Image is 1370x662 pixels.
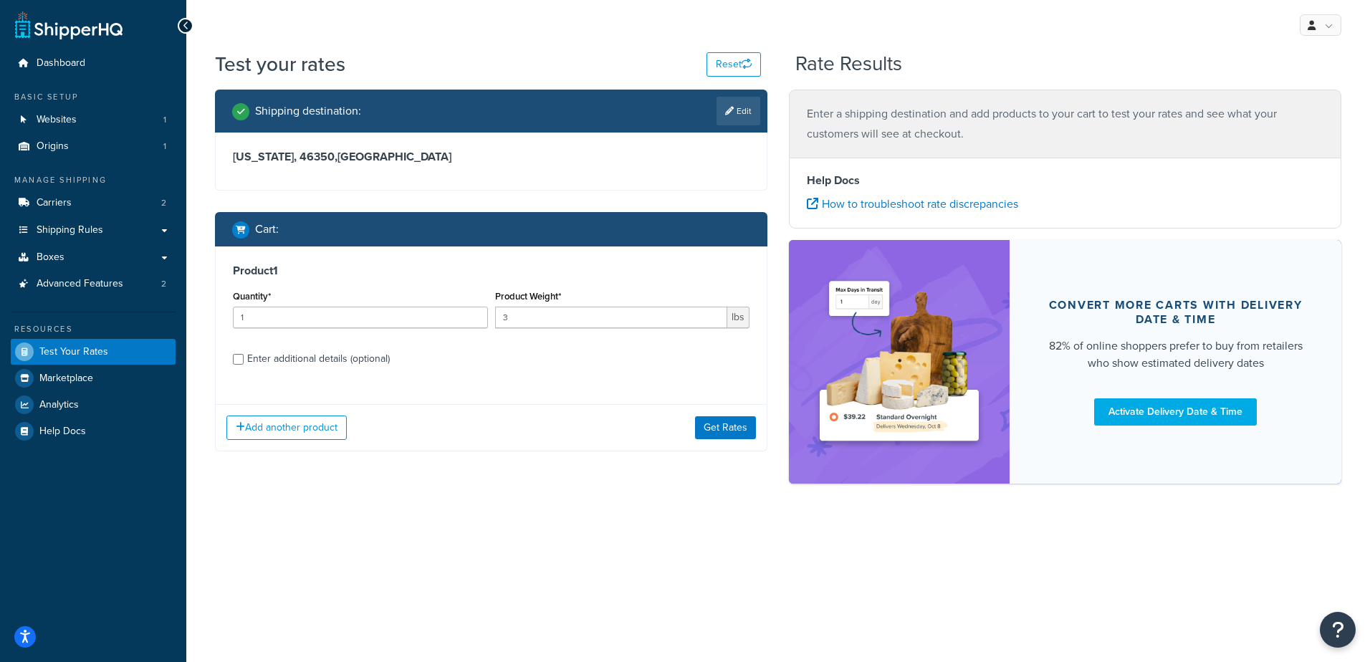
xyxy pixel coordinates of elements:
img: feature-image-ddt-36eae7f7280da8017bfb280eaccd9c446f90b1fe08728e4019434db127062ab4.png [810,262,988,461]
span: 2 [161,278,166,290]
span: Boxes [37,251,64,264]
a: How to troubleshoot rate discrepancies [807,196,1018,212]
h2: Shipping destination : [255,105,361,117]
button: Reset [706,52,761,77]
a: Websites1 [11,107,176,133]
span: Origins [37,140,69,153]
span: Websites [37,114,77,126]
span: Shipping Rules [37,224,103,236]
span: 1 [163,140,166,153]
a: Marketplace [11,365,176,391]
input: 0.0 [233,307,488,328]
input: Enter additional details (optional) [233,354,244,365]
button: Get Rates [695,416,756,439]
li: Origins [11,133,176,160]
span: Advanced Features [37,278,123,290]
span: Marketplace [39,373,93,385]
span: Analytics [39,399,79,411]
a: Test Your Rates [11,339,176,365]
h4: Help Docs [807,172,1323,189]
h3: Product 1 [233,264,749,278]
a: Origins1 [11,133,176,160]
li: Carriers [11,190,176,216]
li: Advanced Features [11,271,176,297]
h2: Rate Results [795,53,902,75]
input: 0.00 [495,307,728,328]
a: Boxes [11,244,176,271]
p: Enter a shipping destination and add products to your cart to test your rates and see what your c... [807,104,1323,144]
button: Add another product [226,416,347,440]
div: Convert more carts with delivery date & time [1044,298,1307,327]
a: Dashboard [11,50,176,77]
span: 2 [161,197,166,209]
h2: Cart : [255,223,279,236]
div: Resources [11,323,176,335]
button: Open Resource Center [1320,612,1356,648]
a: Analytics [11,392,176,418]
a: Edit [717,97,760,125]
a: Advanced Features2 [11,271,176,297]
span: Carriers [37,197,72,209]
div: Manage Shipping [11,174,176,186]
span: 1 [163,114,166,126]
div: Basic Setup [11,91,176,103]
li: Websites [11,107,176,133]
a: Help Docs [11,418,176,444]
a: Activate Delivery Date & Time [1094,398,1257,426]
h3: [US_STATE], 46350 , [GEOGRAPHIC_DATA] [233,150,749,164]
span: Test Your Rates [39,346,108,358]
span: Dashboard [37,57,85,69]
div: Enter additional details (optional) [247,349,390,369]
a: Carriers2 [11,190,176,216]
span: lbs [727,307,749,328]
label: Product Weight* [495,291,561,302]
span: Help Docs [39,426,86,438]
label: Quantity* [233,291,271,302]
a: Shipping Rules [11,217,176,244]
div: 82% of online shoppers prefer to buy from retailers who show estimated delivery dates [1044,337,1307,372]
h1: Test your rates [215,50,345,78]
